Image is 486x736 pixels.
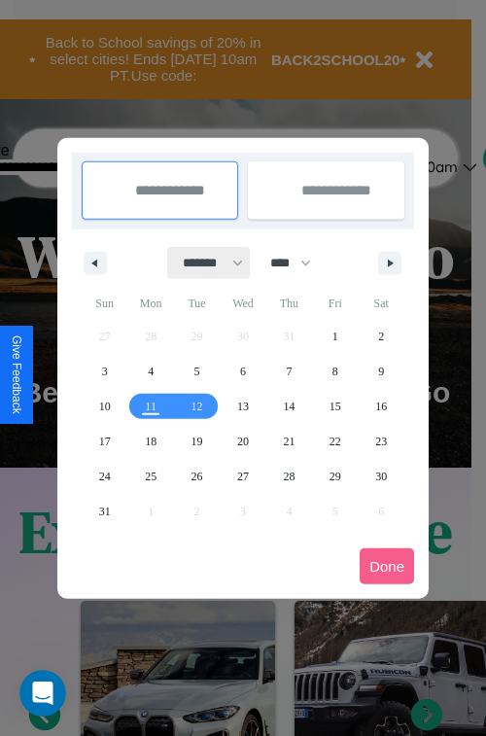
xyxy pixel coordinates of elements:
span: 7 [286,354,292,389]
button: 24 [82,459,127,494]
button: 11 [127,389,173,424]
span: Tue [174,288,220,319]
button: 3 [82,354,127,389]
button: 31 [82,494,127,529]
button: 26 [174,459,220,494]
button: 19 [174,424,220,459]
span: 12 [191,389,203,424]
span: 31 [99,494,111,529]
span: Sun [82,288,127,319]
button: 15 [312,389,358,424]
button: 29 [312,459,358,494]
span: 4 [148,354,154,389]
span: 13 [237,389,249,424]
span: 16 [375,389,387,424]
button: 30 [359,459,404,494]
button: 8 [312,354,358,389]
span: 15 [330,389,341,424]
span: 19 [191,424,203,459]
span: Sat [359,288,404,319]
button: 7 [266,354,312,389]
button: 17 [82,424,127,459]
button: 21 [266,424,312,459]
span: 17 [99,424,111,459]
button: 4 [127,354,173,389]
span: 22 [330,424,341,459]
span: Fri [312,288,358,319]
span: 6 [240,354,246,389]
span: 26 [191,459,203,494]
span: 25 [145,459,156,494]
button: 13 [220,389,265,424]
button: 10 [82,389,127,424]
button: 6 [220,354,265,389]
button: 20 [220,424,265,459]
button: 16 [359,389,404,424]
button: 1 [312,319,358,354]
button: 5 [174,354,220,389]
span: 28 [283,459,295,494]
button: 23 [359,424,404,459]
span: 9 [378,354,384,389]
iframe: Intercom live chat [19,670,66,717]
span: 30 [375,459,387,494]
button: 2 [359,319,404,354]
span: 10 [99,389,111,424]
button: 12 [174,389,220,424]
span: 29 [330,459,341,494]
span: Mon [127,288,173,319]
span: 11 [145,389,156,424]
span: 5 [194,354,200,389]
span: Thu [266,288,312,319]
button: 18 [127,424,173,459]
span: 8 [332,354,338,389]
div: Give Feedback [10,335,23,414]
span: 18 [145,424,156,459]
button: 27 [220,459,265,494]
span: 14 [283,389,295,424]
span: 21 [283,424,295,459]
span: 27 [237,459,249,494]
button: 9 [359,354,404,389]
button: 25 [127,459,173,494]
button: 28 [266,459,312,494]
span: 24 [99,459,111,494]
button: 14 [266,389,312,424]
button: Done [360,548,414,584]
button: 22 [312,424,358,459]
span: Wed [220,288,265,319]
span: 1 [332,319,338,354]
span: 2 [378,319,384,354]
span: 23 [375,424,387,459]
span: 20 [237,424,249,459]
span: 3 [102,354,108,389]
